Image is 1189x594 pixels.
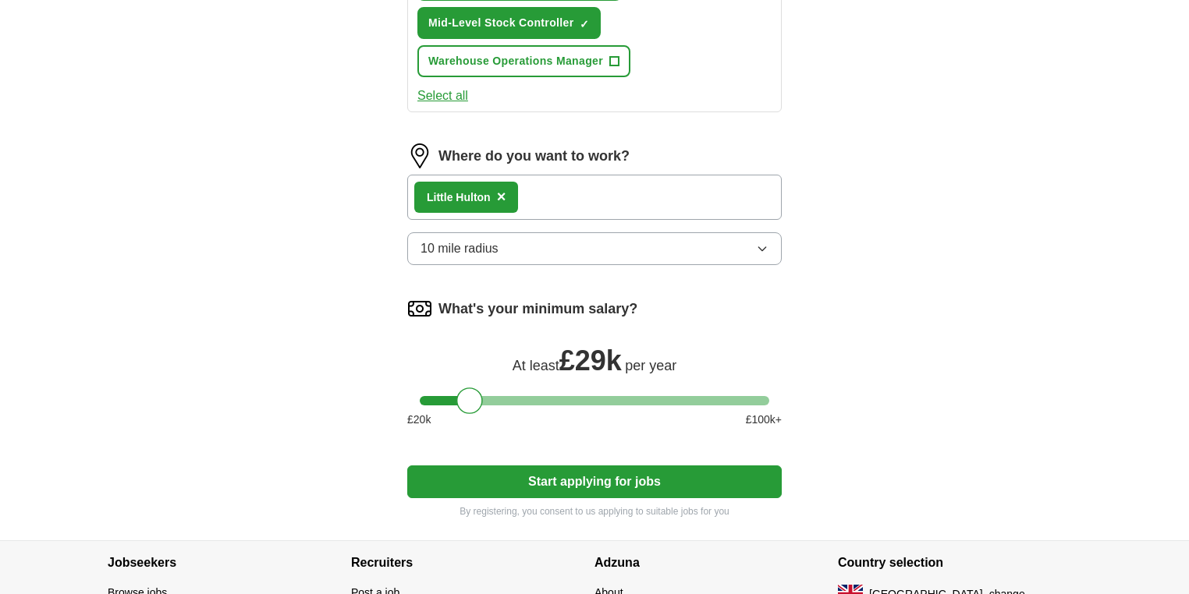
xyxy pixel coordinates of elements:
h4: Country selection [838,541,1081,585]
div: Little Hulton [427,189,491,206]
span: per year [625,358,676,373]
p: By registering, you consent to us applying to suitable jobs for you [407,504,782,518]
span: £ 29k [559,345,622,377]
span: ✓ [580,18,589,30]
button: Mid-Level Stock Controller✓ [417,7,601,39]
button: Warehouse Operations Manager [417,45,630,77]
img: salary.png [407,296,432,321]
span: Warehouse Operations Manager [428,53,603,69]
span: 10 mile radius [421,239,499,258]
label: What's your minimum salary? [438,299,637,320]
label: Where do you want to work? [438,146,630,167]
button: 10 mile radius [407,232,782,265]
span: Mid-Level Stock Controller [428,15,573,31]
button: × [497,186,506,209]
button: Start applying for jobs [407,465,782,498]
span: £ 20 k [407,412,431,428]
span: At least [513,358,559,373]
span: × [497,188,506,205]
span: £ 100 k+ [746,412,782,428]
img: location.png [407,143,432,168]
button: Select all [417,87,468,105]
